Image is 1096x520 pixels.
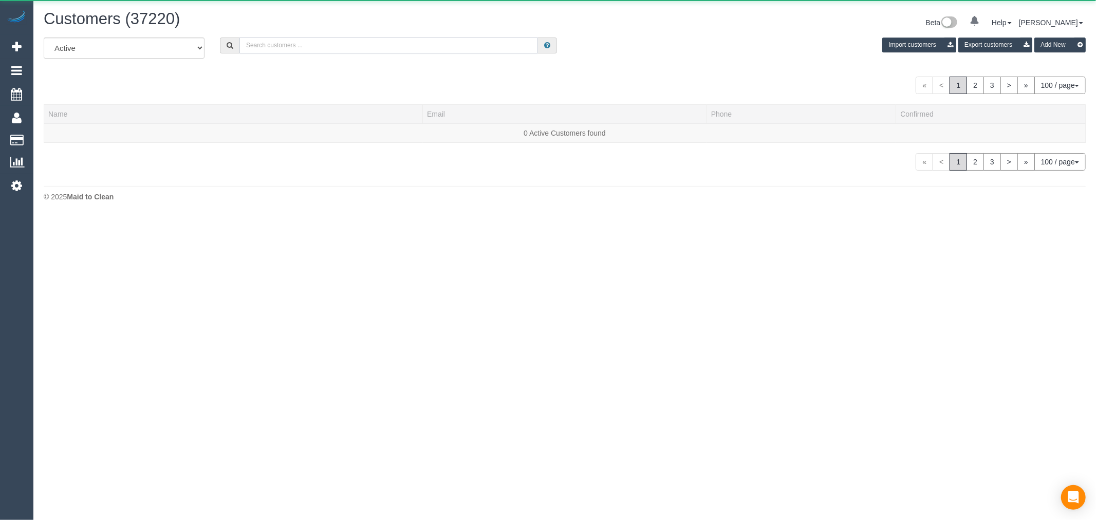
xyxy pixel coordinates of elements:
[950,77,967,94] span: 1
[44,104,423,123] th: Name
[916,153,933,171] span: «
[1000,77,1018,94] a: >
[44,192,1086,202] div: © 2025
[423,104,707,123] th: Email
[916,77,1086,94] nav: Pagination navigation
[1034,153,1086,171] button: 100 / page
[1019,18,1083,27] a: [PERSON_NAME]
[916,77,933,94] span: «
[983,153,1001,171] a: 3
[967,153,984,171] a: 2
[67,193,114,201] strong: Maid to Clean
[707,104,896,123] th: Phone
[926,18,958,27] a: Beta
[44,10,180,28] span: Customers (37220)
[6,10,27,25] img: Automaid Logo
[933,153,950,171] span: <
[1000,153,1018,171] a: >
[44,123,1086,142] td: 0 Active Customers found
[916,153,1086,171] nav: Pagination navigation
[940,16,957,30] img: New interface
[1061,485,1086,510] div: Open Intercom Messenger
[983,77,1001,94] a: 3
[967,77,984,94] a: 2
[239,38,538,53] input: Search customers ...
[896,104,1086,123] th: Confirmed
[992,18,1012,27] a: Help
[1034,77,1086,94] button: 100 / page
[933,77,950,94] span: <
[958,38,1032,52] button: Export customers
[882,38,956,52] button: Import customers
[1034,38,1086,52] button: Add New
[1017,77,1035,94] a: »
[950,153,967,171] span: 1
[1017,153,1035,171] a: »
